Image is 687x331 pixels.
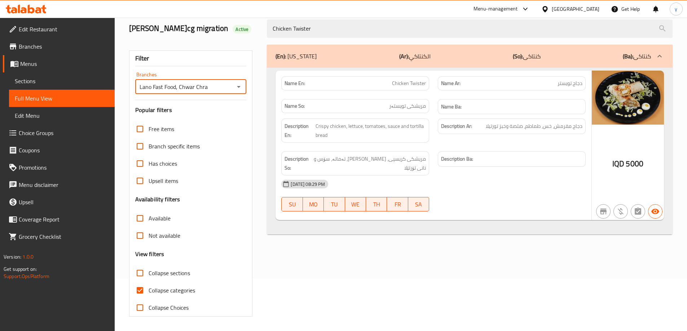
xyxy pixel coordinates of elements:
a: Branches [3,38,115,55]
a: Upsell [3,193,115,211]
span: MO [306,199,321,210]
span: Menus [20,59,109,68]
b: (So): [513,51,523,62]
a: Coupons [3,142,115,159]
span: 5000 [626,157,643,171]
span: 1.0.0 [22,252,34,261]
span: Coupons [19,146,109,155]
p: كنتاكی [513,52,541,61]
span: Edit Restaurant [19,25,109,33]
h3: View filters [135,250,164,258]
button: Available [648,204,662,219]
span: Choice Groups [19,129,109,137]
b: (Ar): [399,51,409,62]
span: دجاج تويستر [558,80,582,87]
span: دجاج مقرمش، خس، طماطم، صلصة وخبز تورتيلا [486,122,582,131]
div: Menu-management [474,5,518,13]
strong: Description So: [285,155,311,172]
p: كنتاكی [623,52,651,61]
span: Full Menu View [15,94,109,103]
button: TH [366,197,387,211]
strong: Name Ba: [441,102,462,111]
button: SU [281,197,303,211]
span: Collapse sections [149,269,190,277]
strong: Description En: [285,122,314,139]
span: Free items [149,125,174,133]
img: mmw_638957249849364400 [592,71,664,125]
a: Full Menu View [9,90,115,107]
a: Menu disclaimer [3,176,115,193]
span: Has choices [149,159,177,168]
span: Collapse Choices [149,303,189,312]
span: Edit Menu [15,111,109,120]
a: Menus [3,55,115,72]
span: Branches [19,42,109,51]
span: y [675,5,677,13]
span: Grocery Checklist [19,232,109,241]
a: Edit Menu [9,107,115,124]
span: Crispy chicken, lettuce, tomatoes, sauce and tortilla bread [316,122,426,139]
span: مریشکی کریسپی، کاهوو، تەماتە، سۆس و نانی تۆرتێلا [313,155,426,172]
span: Not available [149,231,180,240]
button: Open [234,82,244,92]
span: WE [348,199,363,210]
span: [DATE] 08:29 PM [288,181,328,188]
span: Upsell items [149,176,178,185]
span: SU [285,199,300,210]
span: Upsell [19,198,109,206]
span: Chicken Twister [392,80,426,87]
span: مریشکی تویستەر [389,102,426,110]
a: Grocery Checklist [3,228,115,245]
span: Version: [4,252,21,261]
div: Filter [135,51,247,66]
button: Purchased item [613,204,628,219]
input: search [267,19,673,38]
span: Promotions [19,163,109,172]
div: (En): [US_STATE](Ar):الكنتاكي(So):كنتاكی(Ba):كنتاكی [267,45,673,68]
strong: Description Ba: [441,155,473,164]
span: Active [233,26,251,33]
span: TU [327,199,342,210]
span: Menu disclaimer [19,180,109,189]
span: FR [390,199,405,210]
button: WE [345,197,366,211]
b: (Ba): [623,51,633,62]
span: Collapse categories [149,286,195,295]
div: (En): [US_STATE](Ar):الكنتاكي(So):كنتاكی(Ba):كنتاكی [267,68,673,235]
a: Sections [9,72,115,90]
a: Choice Groups [3,124,115,142]
button: TU [324,197,345,211]
span: Coverage Report [19,215,109,224]
span: SA [411,199,426,210]
button: SA [408,197,429,211]
h3: Popular filters [135,106,247,114]
p: الكنتاكي [399,52,431,61]
span: IQD [612,157,624,171]
span: Sections [15,77,109,85]
button: Not has choices [631,204,645,219]
a: Support.OpsPlatform [4,272,49,281]
a: Coverage Report [3,211,115,228]
a: Edit Restaurant [3,21,115,38]
button: FR [387,197,408,211]
span: TH [369,199,384,210]
div: [GEOGRAPHIC_DATA] [552,5,599,13]
span: Available [149,214,171,223]
span: Branch specific items [149,142,200,151]
a: Promotions [3,159,115,176]
strong: Name Ar: [441,80,461,87]
button: Not branch specific item [596,204,611,219]
b: (En): [276,51,286,62]
div: Active [233,25,251,33]
h3: Availability filters [135,195,180,203]
h2: [PERSON_NAME]cg migration [129,23,259,34]
p: [US_STATE] [276,52,317,61]
strong: Description Ar: [441,122,472,131]
strong: Name So: [285,102,305,110]
button: MO [303,197,324,211]
span: Get support on: [4,264,37,274]
strong: Name En: [285,80,305,87]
